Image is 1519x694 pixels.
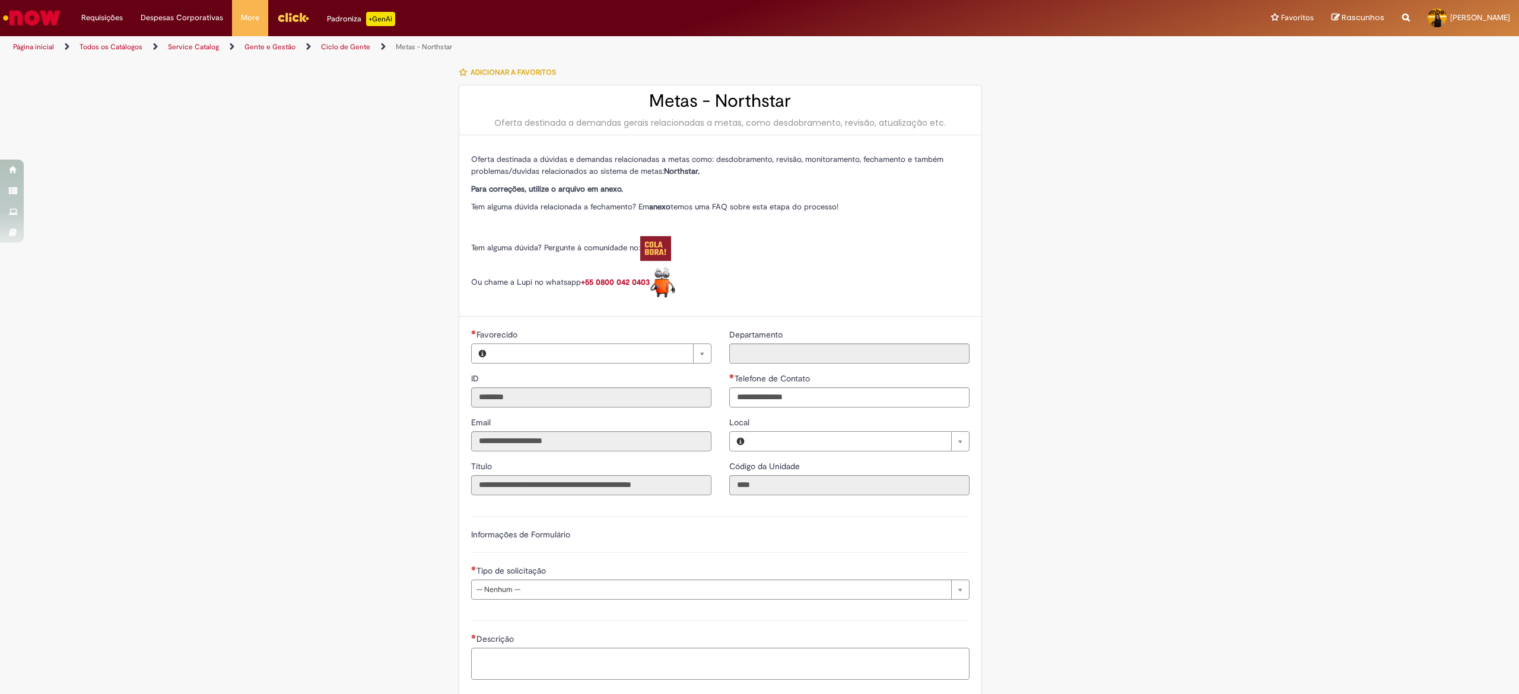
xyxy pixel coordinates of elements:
[471,634,476,639] span: Necessários
[471,417,493,428] span: Somente leitura - Email
[471,91,970,111] h2: Metas - Northstar
[1281,12,1314,24] span: Favoritos
[471,431,711,451] input: Email
[664,166,700,176] strong: Northstar.
[650,267,676,298] img: Lupi%20logo.pngx
[640,243,671,253] a: Colabora
[649,202,670,212] strong: anexo
[471,243,671,253] span: Tem alguma dúvida? Pergunte à comunidade no:
[471,184,623,194] strong: Para correções, utilize o arquivo em anexo.
[471,460,494,472] label: Somente leitura - Título
[1,6,62,30] img: ServiceNow
[13,42,54,52] a: Página inicial
[471,387,711,408] input: ID
[471,416,493,428] label: Somente leitura - Email
[471,566,476,571] span: Necessários
[471,373,481,384] label: Somente leitura - ID
[729,460,802,472] label: Somente leitura - Código da Unidade
[471,154,943,176] span: Oferta destinada a dúvidas e demandas relacionadas a metas como: desdobramento, revisão, monitora...
[471,648,970,680] textarea: Descrição
[471,117,970,129] div: Oferta destinada a demandas gerais relacionadas a metas, como desdobramento, revisão, atualização...
[640,236,671,261] img: Colabora%20logo.pngx
[80,42,142,52] a: Todos os Catálogos
[729,343,970,364] input: Departamento
[471,277,676,287] span: Ou chame a Lupi no whatsapp
[321,42,370,52] a: Ciclo de Gente
[9,36,1004,58] ul: Trilhas de página
[493,344,711,363] a: Limpar campo Favorecido
[1331,12,1384,24] a: Rascunhos
[168,42,219,52] a: Service Catalog
[730,432,751,451] button: Local, Visualizar este registro
[366,12,395,26] p: +GenAi
[581,277,676,287] a: +55 0800 042 0403
[729,461,802,472] span: Somente leitura - Código da Unidade
[471,475,711,495] input: Título
[476,633,516,644] span: Descrição
[471,202,838,212] span: Tem alguma dúvida relacionada a fechamento? Em temos uma FAQ sobre esta etapa do processo!
[751,432,969,451] a: Limpar campo Local
[471,529,570,540] label: Informações de Formulário
[476,565,548,576] span: Tipo de solicitação
[471,68,556,77] span: Adicionar a Favoritos
[729,374,735,378] span: Obrigatório Preenchido
[141,12,223,24] span: Despesas Corporativas
[729,329,785,340] label: Somente leitura - Departamento
[81,12,123,24] span: Requisições
[735,373,812,384] span: Telefone de Contato
[476,580,945,599] span: -- Nenhum --
[471,330,476,335] span: Necessários
[1450,12,1510,23] span: [PERSON_NAME]
[471,461,494,472] span: Somente leitura - Título
[729,417,752,428] span: Local
[476,329,520,340] span: Necessários - Favorecido
[1342,12,1384,23] span: Rascunhos
[241,12,259,24] span: More
[729,387,970,408] input: Telefone de Contato
[459,60,563,85] button: Adicionar a Favoritos
[327,12,395,26] div: Padroniza
[244,42,295,52] a: Gente e Gestão
[729,475,970,495] input: Código da Unidade
[472,344,493,363] button: Favorecido, Visualizar este registro
[396,42,452,52] a: Metas - Northstar
[277,8,309,26] img: click_logo_yellow_360x200.png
